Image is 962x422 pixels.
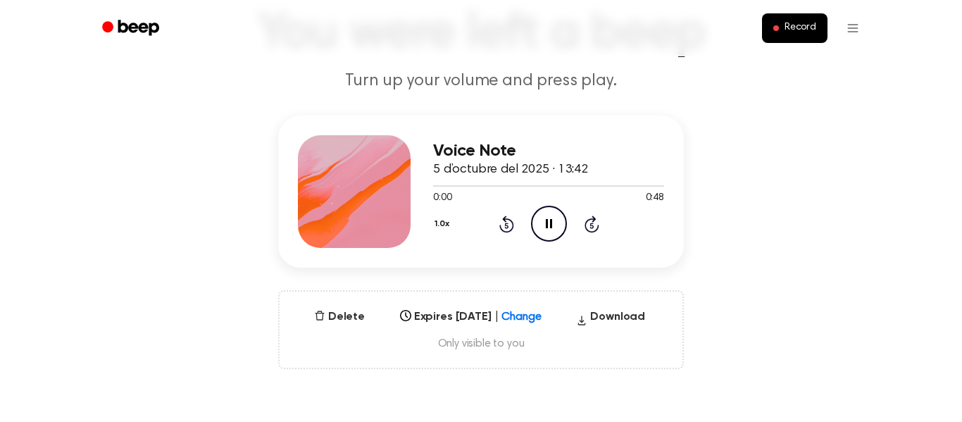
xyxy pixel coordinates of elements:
a: Beep [92,15,172,42]
span: Only visible to you [296,337,666,351]
h3: Voice Note [433,142,664,161]
span: Record [785,22,816,35]
button: Open menu [836,11,870,45]
span: 5 d’octubre del 2025 · 13:42 [433,163,588,176]
span: 0:00 [433,191,451,206]
button: Download [570,309,651,331]
button: Delete [308,309,370,325]
button: 1.0x [433,212,454,236]
p: Turn up your volume and press play. [211,70,751,93]
span: 0:48 [646,191,664,206]
button: Record [762,13,827,43]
